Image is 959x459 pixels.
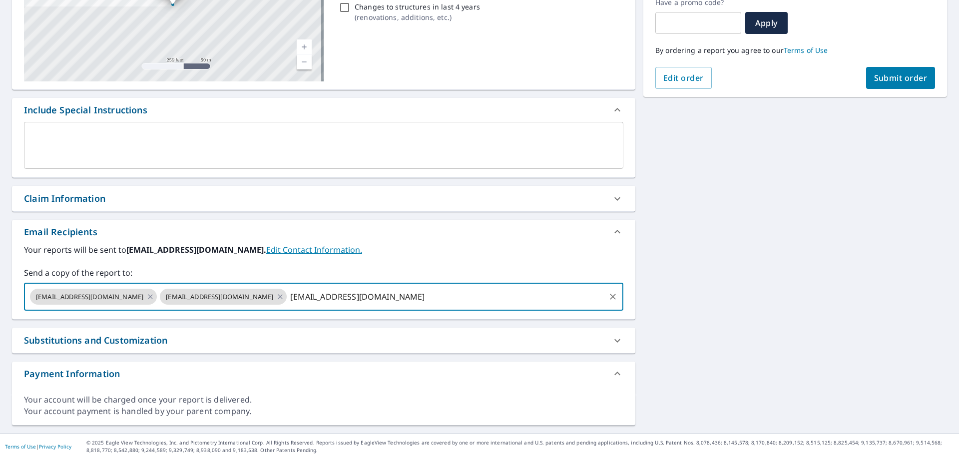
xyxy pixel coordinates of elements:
[753,17,780,28] span: Apply
[606,290,620,304] button: Clear
[24,267,623,279] label: Send a copy of the report to:
[355,12,480,22] p: ( renovations, additions, etc. )
[5,443,36,450] a: Terms of Use
[160,292,279,302] span: [EMAIL_ADDRESS][DOMAIN_NAME]
[745,12,788,34] button: Apply
[12,220,635,244] div: Email Recipients
[866,67,936,89] button: Submit order
[30,292,149,302] span: [EMAIL_ADDRESS][DOMAIN_NAME]
[86,439,954,454] p: © 2025 Eagle View Technologies, Inc. and Pictometry International Corp. All Rights Reserved. Repo...
[655,46,935,55] p: By ordering a report you agree to our
[24,192,105,205] div: Claim Information
[12,186,635,211] div: Claim Information
[12,328,635,353] div: Substitutions and Customization
[24,394,623,406] div: Your account will be charged once your report is delivered.
[39,443,71,450] a: Privacy Policy
[784,45,828,55] a: Terms of Use
[24,334,167,347] div: Substitutions and Customization
[663,72,704,83] span: Edit order
[297,54,312,69] a: Current Level 17, Zoom Out
[12,362,635,386] div: Payment Information
[874,72,928,83] span: Submit order
[24,103,147,117] div: Include Special Instructions
[12,98,635,122] div: Include Special Instructions
[5,444,71,450] p: |
[160,289,287,305] div: [EMAIL_ADDRESS][DOMAIN_NAME]
[24,406,623,417] div: Your account payment is handled by your parent company.
[24,244,623,256] label: Your reports will be sent to
[355,1,480,12] p: Changes to structures in last 4 years
[297,39,312,54] a: Current Level 17, Zoom In
[655,67,712,89] button: Edit order
[266,244,362,255] a: EditContactInfo
[24,367,120,381] div: Payment Information
[30,289,157,305] div: [EMAIL_ADDRESS][DOMAIN_NAME]
[24,225,97,239] div: Email Recipients
[126,244,266,255] b: [EMAIL_ADDRESS][DOMAIN_NAME].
